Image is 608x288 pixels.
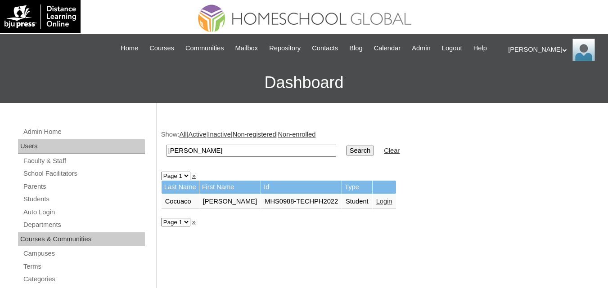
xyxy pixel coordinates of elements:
td: MHS0988-TECHPH2022 [261,194,342,209]
a: Blog [345,43,367,53]
div: [PERSON_NAME] [508,39,599,61]
a: Help [469,43,491,53]
a: Clear [384,147,400,154]
span: Communities [185,43,224,53]
a: Repository [265,43,305,53]
span: Admin [412,43,431,53]
a: Contacts [307,43,342,53]
img: Ariane Ebuen [572,39,595,61]
td: Id [261,181,342,194]
a: Communities [181,43,229,53]
div: Courses & Communities [18,232,145,247]
a: Courses [145,43,179,53]
td: Student [342,194,372,209]
span: Help [473,43,487,53]
span: Blog [349,43,362,53]
a: Login [376,198,392,205]
span: Logout [442,43,462,53]
a: Inactive [208,131,231,138]
a: Faculty & Staff [23,155,145,167]
span: Repository [269,43,301,53]
input: Search [167,145,336,157]
a: Campuses [23,248,145,259]
td: First Name [199,181,261,194]
a: Logout [437,43,467,53]
td: Cocuaco [162,194,199,209]
a: Parents [23,181,145,192]
td: Last Name [162,181,199,194]
div: Users [18,139,145,154]
div: Show: | | | | [161,130,599,162]
input: Search [346,146,374,155]
a: » [192,172,196,179]
td: [PERSON_NAME] [199,194,261,209]
a: Admin [407,43,435,53]
a: School Facilitators [23,168,145,179]
span: Mailbox [235,43,258,53]
a: Home [116,43,143,53]
span: Contacts [312,43,338,53]
a: Active [189,131,207,138]
a: Departments [23,219,145,230]
a: All [179,131,186,138]
td: Type [342,181,372,194]
h3: Dashboard [5,62,603,103]
span: Home [121,43,138,53]
span: Courses [149,43,174,53]
a: Non-enrolled [278,131,315,138]
a: Calendar [369,43,405,53]
span: Calendar [374,43,401,53]
a: Non-registered [233,131,276,138]
img: logo-white.png [5,4,76,29]
a: » [192,218,196,226]
a: Admin Home [23,126,145,137]
a: Categories [23,274,145,285]
a: Auto Login [23,207,145,218]
a: Students [23,194,145,205]
a: Mailbox [231,43,263,53]
a: Terms [23,261,145,272]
